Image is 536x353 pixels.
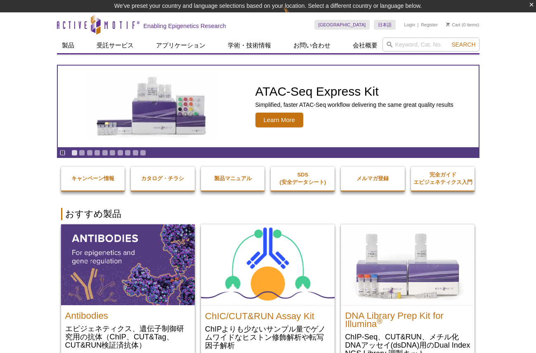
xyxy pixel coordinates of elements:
[413,172,472,185] strong: 完全ガイド エピジェネティクス入門
[205,325,331,350] p: ChIPよりも少ないサンプル量でゲノムワイドなヒストン修飾解析や転写因子解析
[255,101,453,108] p: Simplified, faster ATAC-Seq workflow delivering the same great quality results
[404,22,415,28] a: Login
[345,308,470,328] h2: DNA Library Prep Kit for Illumina
[223,38,276,53] a: 学術・技術情報
[117,150,123,156] a: Go to slide 7
[151,38,210,53] a: アプリケーション
[451,41,475,48] span: Search
[348,38,383,53] a: 会社概要
[58,66,479,147] a: ATAC-Seq Express Kit ATAC-Seq Express Kit Simplified, faster ATAC-Seq workflow delivering the sam...
[59,150,66,156] a: Toggle autoplay
[61,167,125,191] a: キャンペーン情報
[71,175,114,181] strong: キャンペーン情報
[61,208,475,220] h2: おすすめ製品
[71,150,78,156] a: Go to slide 1
[446,22,460,28] a: Cart
[288,38,335,53] a: お問い合わせ
[92,38,139,53] a: 受託サービス
[383,38,479,52] input: Keyword, Cat. No.
[102,150,108,156] a: Go to slide 5
[201,167,265,191] a: 製品マニュアル
[279,172,326,185] strong: SDS (安全データシート)
[87,150,93,156] a: Go to slide 3
[255,85,453,98] h2: ATAC-Seq Express Kit
[411,163,475,194] a: 完全ガイドエピジェネティクス入門
[446,20,479,30] li: (0 items)
[341,167,405,191] a: メルマガ登録
[255,113,304,127] span: Learn More
[377,317,383,325] sup: ®
[57,38,79,53] a: 製品
[65,308,191,320] h2: Antibodies
[418,20,419,30] li: |
[449,41,478,48] button: Search
[214,175,252,181] strong: 製品マニュアル
[125,150,131,156] a: Go to slide 8
[65,324,191,349] p: エピジェネティクス、遺伝子制御研究用の抗体（ChIP、CUT&Tag、CUT&RUN検証済抗体）
[84,75,220,138] img: ATAC-Seq Express Kit
[314,20,370,30] a: [GEOGRAPHIC_DATA]
[140,150,146,156] a: Go to slide 10
[61,224,195,305] img: All Antibodies
[283,6,305,26] img: Change Here
[271,163,335,194] a: SDS(安全データシート)
[58,66,479,147] article: ATAC-Seq Express Kit
[205,308,331,320] h2: ChIC/CUT&RUN Assay Kit
[144,22,226,30] h2: Enabling Epigenetics Research
[109,150,116,156] a: Go to slide 6
[421,22,438,28] a: Register
[132,150,139,156] a: Go to slide 9
[357,175,389,181] strong: メルマガ登録
[201,224,335,306] img: ChIC/CUT&RUN Assay Kit
[131,167,195,191] a: カタログ・チラシ
[374,20,396,30] a: 日本語
[141,175,184,181] strong: カタログ・チラシ
[341,224,475,305] img: DNA Library Prep Kit for Illumina
[446,22,450,26] img: Your Cart
[94,150,100,156] a: Go to slide 4
[79,150,85,156] a: Go to slide 2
